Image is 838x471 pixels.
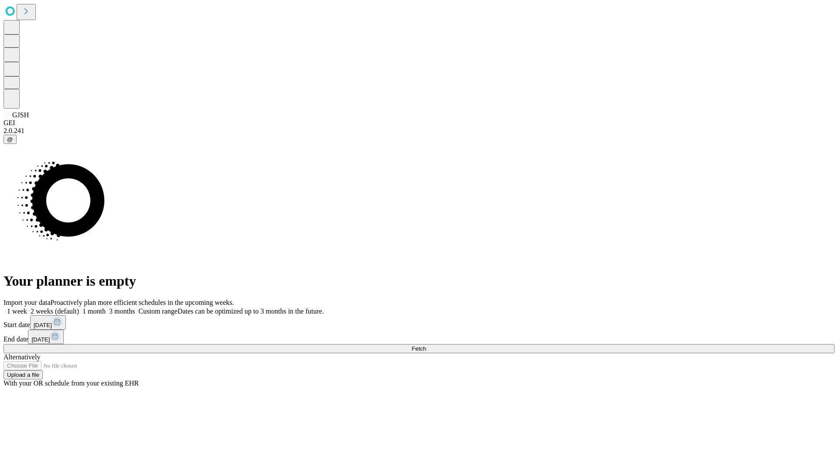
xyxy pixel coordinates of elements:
span: With your OR schedule from your existing EHR [3,379,139,387]
span: 2 weeks (default) [31,307,79,315]
span: Alternatively [3,353,40,361]
span: 1 month [82,307,106,315]
span: 1 week [7,307,27,315]
button: [DATE] [30,315,66,330]
span: @ [7,136,13,143]
span: Custom range [138,307,177,315]
div: 2.0.241 [3,127,835,135]
span: 3 months [109,307,135,315]
div: End date [3,330,835,344]
span: Proactively plan more efficient schedules in the upcoming weeks. [51,299,234,306]
span: [DATE] [34,322,52,328]
button: Upload a file [3,370,43,379]
span: Fetch [412,345,426,352]
button: [DATE] [28,330,64,344]
h1: Your planner is empty [3,273,835,289]
span: GJSH [12,111,29,119]
button: @ [3,135,17,144]
button: Fetch [3,344,835,353]
span: Import your data [3,299,51,306]
span: [DATE] [31,336,50,343]
div: Start date [3,315,835,330]
span: Dates can be optimized up to 3 months in the future. [178,307,324,315]
div: GEI [3,119,835,127]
